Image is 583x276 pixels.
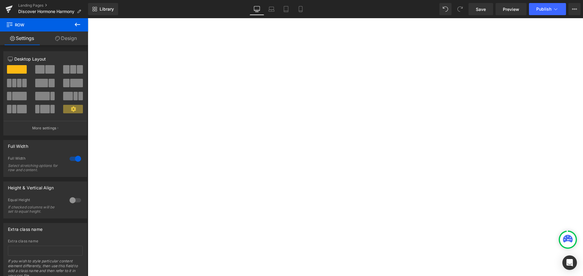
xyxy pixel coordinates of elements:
[496,3,527,15] a: Preview
[439,3,452,15] button: Undo
[18,9,74,14] span: Discover Hormone Harmony
[562,255,577,270] div: Open Intercom Messenger
[536,7,551,12] span: Publish
[100,6,114,12] span: Library
[279,3,293,15] a: Tablet
[8,56,83,62] p: Desktop Layout
[4,121,87,135] button: More settings
[32,125,56,131] p: More settings
[88,3,118,15] a: New Library
[250,3,264,15] a: Desktop
[264,3,279,15] a: Laptop
[8,156,63,162] div: Full Width
[18,3,88,8] a: Landing Pages
[293,3,308,15] a: Mobile
[6,18,67,32] span: Row
[454,3,466,15] button: Redo
[529,3,566,15] button: Publish
[476,6,486,12] span: Save
[8,182,54,190] div: Height & Vertical Align
[8,164,63,172] div: Select stretching options for row and content.
[568,3,581,15] button: More
[8,239,83,243] div: Extra class name
[8,205,63,214] div: If checked columns will be set to equal height.
[8,198,63,204] div: Equal Height
[8,223,43,232] div: Extra class name
[8,140,28,149] div: Full Width
[503,6,519,12] span: Preview
[44,32,88,45] a: Design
